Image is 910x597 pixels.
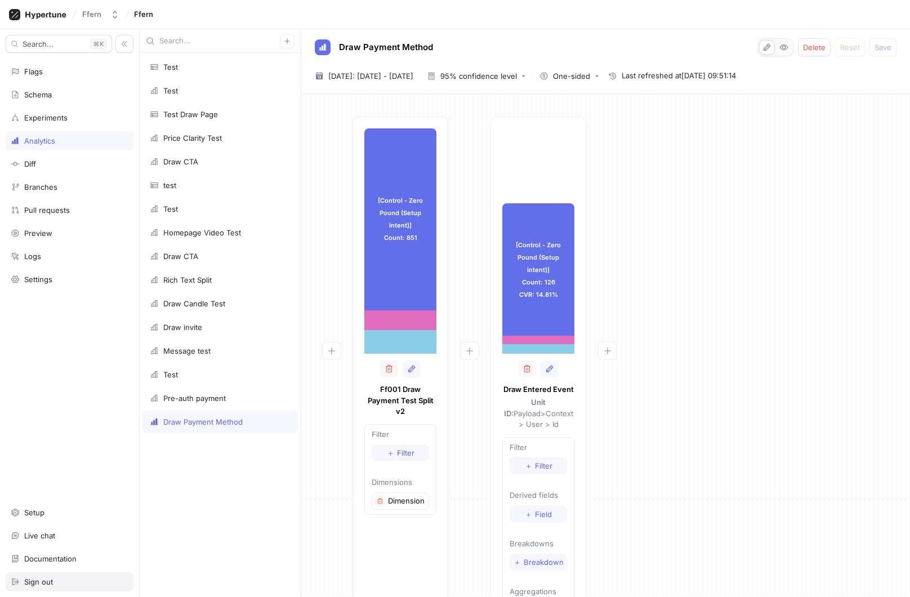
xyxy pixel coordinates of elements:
[803,44,826,51] span: Delete
[514,559,521,565] span: ＋
[24,113,68,122] div: Experiments
[23,41,53,47] span: Search...
[6,35,112,53] button: Search...K
[24,554,77,563] div: Documentation
[159,35,280,47] input: Search...
[339,43,433,52] span: Draw Payment Method
[869,38,896,56] button: Save
[535,68,604,84] button: One-sided
[163,394,226,403] div: Pre-auth payment
[24,577,53,586] div: Sign out
[535,462,552,469] span: Filter
[163,181,176,190] div: test
[90,38,107,50] div: K
[163,275,212,284] div: Rich Text Split
[835,38,865,56] button: Reset
[502,203,574,336] div: [Control - Zero Pound (Setup intent)] Count: 126 CVR: 14.81%
[6,549,133,568] a: Documentation
[163,157,198,166] div: Draw CTA
[387,449,394,456] span: ＋
[875,44,891,51] span: Save
[388,496,426,507] p: Dimension 1
[422,68,530,84] button: 95% confidence level
[24,182,57,191] div: Branches
[372,477,429,488] p: Dimensions
[163,228,241,237] div: Homepage Video Test
[163,346,211,355] div: Message test
[510,554,567,571] button: ＋Breakdown
[163,299,225,308] div: Draw Candle Test
[510,442,567,453] p: Filter
[502,384,574,395] p: Draw Entered Event
[502,397,574,430] p: Payload > Context > User > Id
[397,449,414,456] span: Filter
[24,229,52,238] div: Preview
[24,275,52,284] div: Settings
[510,457,567,474] button: ＋Filter
[163,110,218,119] div: Test Draw Page
[163,86,178,95] div: Test
[372,429,429,440] p: Filter
[24,159,36,168] div: Diff
[163,63,178,72] div: Test
[364,128,436,310] div: [Control - Zero Pound (Setup intent)] Count: 851
[364,384,436,417] p: Ff001 Draw Payment Test Split v2
[440,73,517,80] div: 95% confidence level
[525,511,532,518] span: ＋
[24,508,44,517] div: Setup
[524,559,564,565] span: Breakdown
[78,5,124,24] button: Ffern
[372,444,429,461] button: ＋Filter
[24,90,52,99] div: Schema
[525,462,532,469] span: ＋
[510,506,567,523] button: ＋Field
[163,323,202,332] div: Draw invite
[163,204,178,213] div: Test
[163,417,243,426] div: Draw Payment Method
[840,44,860,51] span: Reset
[504,398,546,418] strong: Unit ID:
[622,70,736,82] span: Last refreshed at [DATE] 09:51:14
[24,531,55,540] div: Live chat
[798,38,831,56] button: Delete
[24,206,70,215] div: Pull requests
[82,10,101,19] div: Ffern
[535,511,552,518] span: Field
[24,136,55,145] div: Analytics
[163,133,222,142] div: Price Clarity Test
[24,67,43,76] div: Flags
[134,10,153,18] span: Ffern
[24,252,41,261] div: Logs
[510,490,567,501] p: Derived fields
[553,73,590,80] div: One-sided
[163,370,178,379] div: Test
[510,538,567,550] p: Breakdowns
[163,252,198,261] div: Draw CTA
[328,70,413,82] span: [DATE]: [DATE] - [DATE]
